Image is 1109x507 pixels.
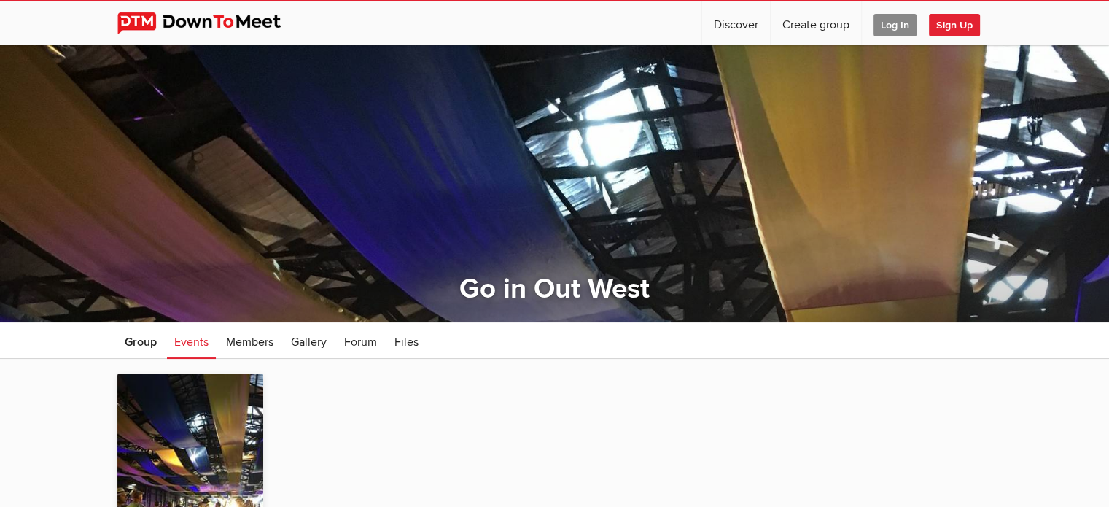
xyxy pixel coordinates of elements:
a: Files [387,322,426,359]
span: Events [174,335,209,349]
span: Group [125,335,157,349]
span: Sign Up [929,14,980,36]
a: Discover [702,1,770,45]
span: Members [226,335,273,349]
span: Forum [344,335,377,349]
a: Sign Up [929,1,992,45]
a: Forum [337,322,384,359]
span: Log In [873,14,917,36]
a: Group [117,322,164,359]
a: Go in Out West [459,272,650,306]
span: Files [394,335,419,349]
a: Members [219,322,281,359]
a: Gallery [284,322,334,359]
a: Create group [771,1,861,45]
a: Log In [862,1,928,45]
span: Gallery [291,335,327,349]
img: DownToMeet [117,12,303,34]
a: Events [167,322,216,359]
